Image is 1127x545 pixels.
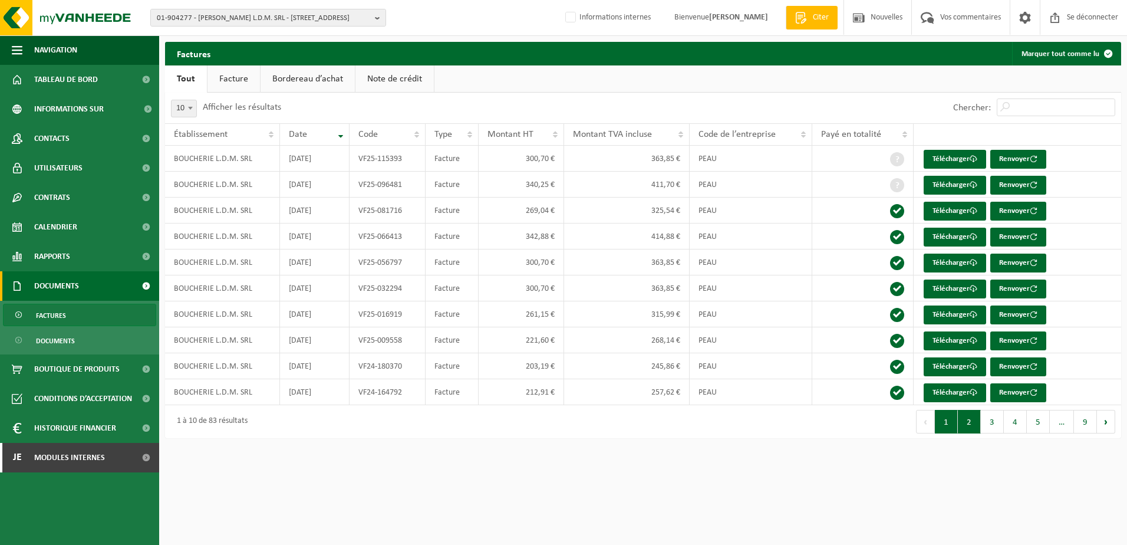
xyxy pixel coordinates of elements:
font: Télécharger [932,155,970,163]
font: Renvoyer [999,285,1030,293]
td: 363,85 € [564,275,690,301]
a: Télécharger [924,228,986,247]
button: Renvoyer [990,331,1046,350]
font: Renvoyer [999,207,1030,215]
td: Facture [426,379,479,405]
td: PEAU [690,327,812,353]
td: PEAU [690,301,812,327]
a: Tout [165,65,207,93]
td: 245,86 € [564,353,690,379]
a: Télécharger [924,176,986,195]
td: Facture [426,249,479,275]
font: Renvoyer [999,259,1030,267]
button: Renvoyer [990,280,1046,298]
span: Code [358,130,378,139]
button: 2 [958,410,981,434]
td: 300,70 € [479,146,564,172]
td: [DATE] [280,275,349,301]
span: 10 [172,100,196,117]
font: Marquer tout comme lu [1021,50,1099,58]
td: 300,70 € [479,275,564,301]
td: 203,19 € [479,353,564,379]
td: VF25-032294 [350,275,426,301]
font: Renvoyer [999,363,1030,370]
font: Télécharger [932,389,970,396]
td: 342,88 € [479,224,564,249]
td: BOUCHERIE L.D.M. SRL [165,301,280,327]
td: Facture [426,172,479,198]
span: Historique financier [34,413,116,443]
td: [DATE] [280,301,349,327]
span: Documents [36,330,75,352]
td: VF25-115393 [350,146,426,172]
span: … [1050,410,1074,434]
td: Facture [426,146,479,172]
td: Facture [426,224,479,249]
td: BOUCHERIE L.D.M. SRL [165,224,280,249]
td: [DATE] [280,198,349,224]
button: Renvoyer [990,202,1046,221]
a: Télécharger [924,383,986,402]
strong: [PERSON_NAME] [709,13,768,22]
td: VF25-066413 [350,224,426,249]
td: [DATE] [280,224,349,249]
a: Télécharger [924,150,986,169]
td: 414,88 € [564,224,690,249]
td: PEAU [690,249,812,275]
font: Télécharger [932,233,970,241]
button: 9 [1074,410,1097,434]
button: Marquer tout comme lu [1012,42,1120,65]
span: Montant TVA incluse [573,130,652,139]
span: Modules internes [34,443,105,472]
a: Télécharger [924,202,986,221]
div: 1 à 10 de 83 résultats [171,411,248,432]
button: 3 [981,410,1004,434]
h2: Factures [165,42,222,65]
td: [DATE] [280,172,349,198]
span: Payé en totalité [821,130,881,139]
button: Renvoyer [990,150,1046,169]
font: Renvoyer [999,181,1030,189]
td: 268,14 € [564,327,690,353]
label: Informations internes [563,9,651,27]
font: Télécharger [932,181,970,189]
a: Télécharger [924,254,986,272]
button: Renvoyer [990,228,1046,247]
span: Établissement [174,130,228,139]
td: PEAU [690,198,812,224]
span: Contacts [34,124,70,153]
span: 10 [171,100,197,117]
a: Documents [3,329,156,352]
font: Télécharger [932,337,970,344]
td: VF24-180370 [350,353,426,379]
td: 261,15 € [479,301,564,327]
td: [DATE] [280,327,349,353]
span: Date [289,130,307,139]
a: Factures [3,304,156,326]
td: BOUCHERIE L.D.M. SRL [165,146,280,172]
span: Boutique de produits [34,354,120,384]
span: Navigation [34,35,77,65]
font: Télécharger [932,207,970,215]
span: Code de l’entreprise [698,130,776,139]
td: BOUCHERIE L.D.M. SRL [165,172,280,198]
span: Montant HT [487,130,533,139]
a: Télécharger [924,357,986,376]
font: Renvoyer [999,337,1030,344]
span: 01-904277 - [PERSON_NAME] L.D.M. SRL - [STREET_ADDRESS] [157,9,370,27]
td: 221,60 € [479,327,564,353]
td: PEAU [690,353,812,379]
td: BOUCHERIE L.D.M. SRL [165,327,280,353]
button: Renvoyer [990,306,1046,324]
td: VF25-096481 [350,172,426,198]
span: Je [12,443,22,472]
td: [DATE] [280,146,349,172]
td: BOUCHERIE L.D.M. SRL [165,249,280,275]
button: 01-904277 - [PERSON_NAME] L.D.M. SRL - [STREET_ADDRESS] [150,9,386,27]
span: Contrats [34,183,70,212]
td: 363,85 € [564,146,690,172]
button: 1 [935,410,958,434]
button: 4 [1004,410,1027,434]
font: Bienvenue [674,13,768,22]
button: Prochain [1097,410,1115,434]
